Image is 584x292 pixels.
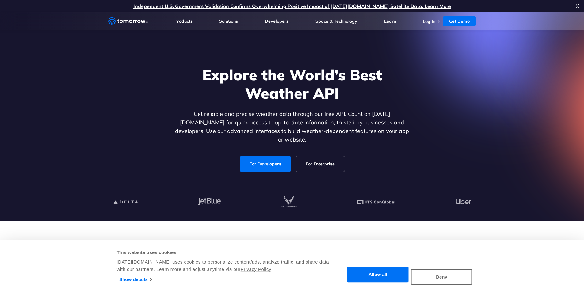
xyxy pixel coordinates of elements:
h1: Explore the World’s Best Weather API [174,66,410,102]
a: For Developers [240,156,291,172]
div: [DATE][DOMAIN_NAME] uses cookies to personalize content/ads, analyze traffic, and share data with... [117,258,330,273]
a: Space & Technology [315,18,357,24]
p: Get reliable and precise weather data through our free API. Count on [DATE][DOMAIN_NAME] for quic... [174,110,410,144]
a: Independent U.S. Government Validation Confirms Overwhelming Positive Impact of [DATE][DOMAIN_NAM... [133,3,451,9]
a: Developers [265,18,288,24]
a: Show details [119,275,151,284]
a: Home link [108,17,148,26]
a: For Enterprise [296,156,345,172]
button: Deny [411,269,472,285]
a: Get Demo [443,16,476,26]
div: This website uses cookies [117,249,330,256]
a: Products [174,18,193,24]
a: Log In [423,19,435,24]
a: Learn [384,18,396,24]
button: Allow all [347,267,409,283]
a: Privacy Policy [241,267,271,272]
a: Solutions [219,18,238,24]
